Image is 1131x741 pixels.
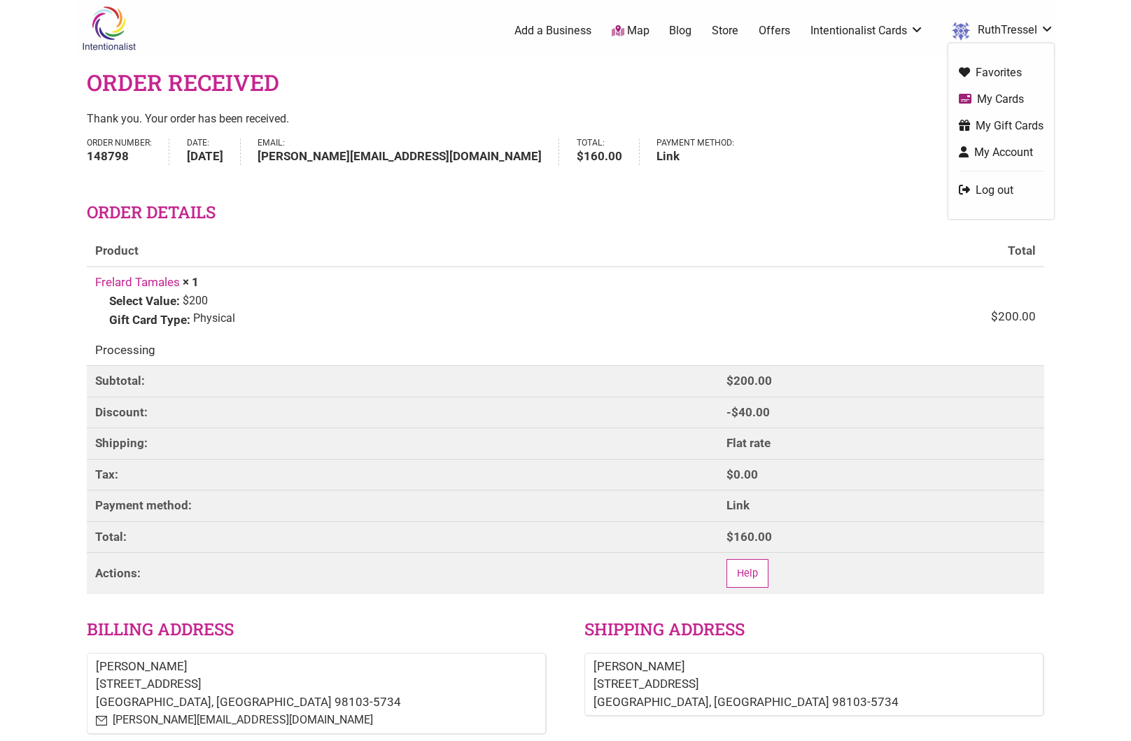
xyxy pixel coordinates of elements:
a: Log out [959,182,1044,198]
p: $200 [109,292,710,310]
p: Physical [109,309,710,327]
a: Frelard Tamales [95,275,180,289]
strong: Select Value: [109,292,180,311]
span: 200.00 [726,374,772,388]
h1: Order received [87,67,279,99]
th: Actions: [87,552,718,594]
h2: Billing address [87,618,547,642]
a: My Account [959,144,1044,160]
strong: [DATE] [187,148,223,166]
li: Date: [187,139,241,165]
li: Total: [577,139,640,165]
a: My Gift Cards [959,118,1044,134]
span: $ [726,374,733,388]
p: Thank you. Your order has been received. [87,110,1044,128]
li: Payment method: [656,139,751,165]
span: Processing [95,339,710,360]
span: 40.00 [731,405,770,419]
span: $ [991,309,998,323]
th: Shipping: [87,428,718,459]
address: [PERSON_NAME] [STREET_ADDRESS] [GEOGRAPHIC_DATA], [GEOGRAPHIC_DATA] 98103-5734 [87,653,547,735]
th: Discount: [87,397,718,428]
address: [PERSON_NAME] [STREET_ADDRESS] [GEOGRAPHIC_DATA], [GEOGRAPHIC_DATA] 98103-5734 [584,653,1044,717]
a: Store [712,23,738,38]
a: Blog [669,23,691,38]
th: Total: [87,521,718,553]
th: Product [87,236,718,267]
th: Payment method: [87,490,718,521]
li: Order number: [87,139,169,165]
a: Offers [759,23,790,38]
a: Help order number 148798 [726,559,769,588]
th: Subtotal: [87,365,718,397]
strong: Gift Card Type: [109,311,190,330]
a: Favorites [959,64,1044,80]
a: Intentionalist Cards [810,23,924,38]
a: Map [612,23,649,39]
bdi: 160.00 [577,149,622,163]
span: $ [577,149,584,163]
strong: × 1 [183,275,199,289]
li: Email: [258,139,559,165]
strong: [PERSON_NAME][EMAIL_ADDRESS][DOMAIN_NAME] [258,148,542,166]
h2: Order details [87,201,1044,225]
bdi: 200.00 [991,309,1036,323]
a: RuthTressel [944,18,1054,43]
td: - [718,397,1044,428]
strong: 148798 [87,148,152,166]
strong: Link [656,148,734,166]
td: Flat rate [718,428,1044,459]
span: $ [731,405,738,419]
span: $ [726,530,733,544]
img: Intentionalist [76,6,142,51]
td: Link [718,490,1044,521]
a: My Cards [959,91,1044,107]
th: Tax: [87,459,718,491]
span: $ [726,467,733,481]
p: [PERSON_NAME][EMAIL_ADDRESS][DOMAIN_NAME] [96,711,537,729]
span: 160.00 [726,530,772,544]
th: Total [718,236,1044,267]
span: 0.00 [726,467,758,481]
h2: Shipping address [584,618,1044,642]
a: Add a Business [514,23,591,38]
